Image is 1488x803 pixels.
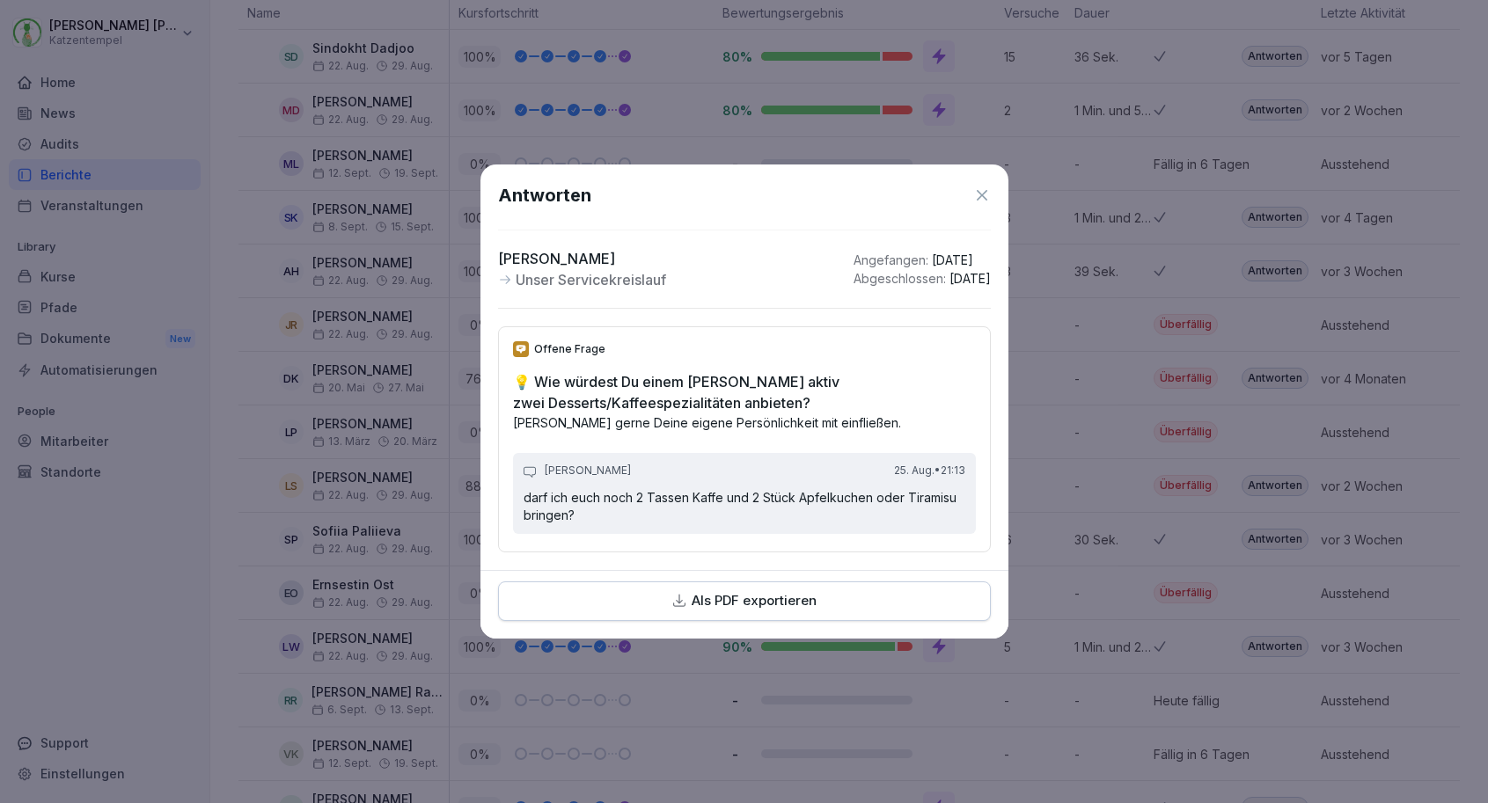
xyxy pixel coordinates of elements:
[498,581,991,621] button: Als PDF exportieren
[534,341,605,357] p: Offene Frage
[894,464,965,478] p: 25. Aug. • 21:13
[949,271,991,286] span: [DATE]
[545,464,631,478] p: [PERSON_NAME]
[513,371,976,413] h2: 💡 Wie würdest Du einem [PERSON_NAME] aktiv zwei Desserts/Kaffeespezialitäten anbieten?
[498,248,666,269] p: [PERSON_NAME]
[516,269,666,290] p: Unser Servicekreislauf
[932,252,973,267] span: [DATE]
[854,251,991,269] p: Angefangen :
[524,489,965,523] p: darf ich euch noch 2 Tassen Kaffe und 2 Stück Apfelkuchen oder Tiramisu bringen?
[692,591,817,611] p: Als PDF exportieren
[854,269,991,288] p: Abgeschlossen :
[513,413,976,432] p: [PERSON_NAME] gerne Deine eigene Persönlichkeit mit einfließen.
[498,182,591,208] h1: Antworten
